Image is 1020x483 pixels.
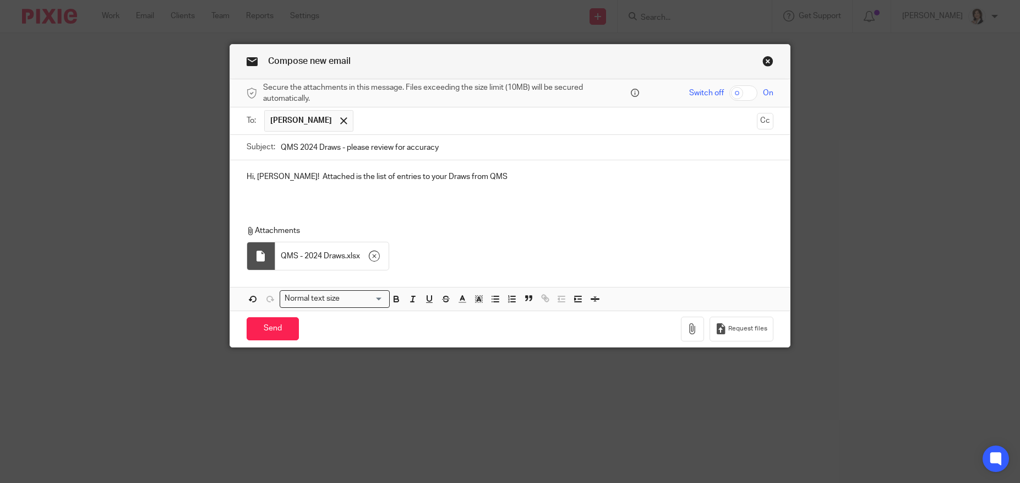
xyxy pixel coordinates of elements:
a: Close this dialog window [762,56,773,70]
button: Request files [710,317,773,341]
span: Secure the attachments in this message. Files exceeding the size limit (10MB) will be secured aut... [263,82,628,105]
span: QMS - 2024 Draws [281,251,345,262]
span: Compose new email [268,57,351,66]
label: To: [247,115,259,126]
div: Search for option [280,290,390,307]
span: On [763,88,773,99]
span: xlsx [347,251,360,262]
input: Search for option [343,293,383,305]
label: Subject: [247,142,275,153]
span: Switch off [689,88,724,99]
input: Send [247,317,299,341]
span: [PERSON_NAME] [270,115,332,126]
button: Cc [757,113,773,129]
p: Hi, [PERSON_NAME]! Attached is the list of entries to your Draws from QMS [247,171,773,182]
div: . [275,242,389,270]
p: Attachments [247,225,760,236]
span: Normal text size [282,293,342,305]
span: Request files [728,324,767,333]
